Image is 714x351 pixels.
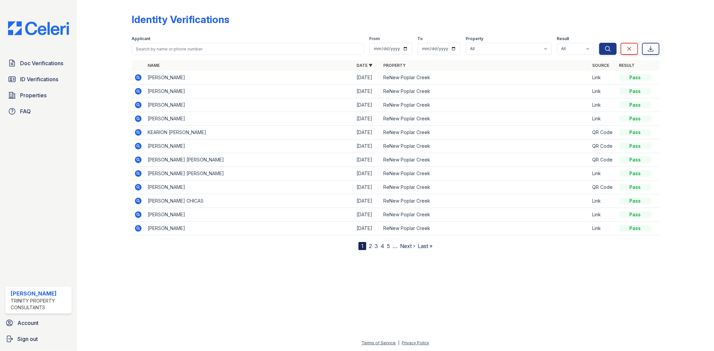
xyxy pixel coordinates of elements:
a: Name [148,63,160,68]
span: Doc Verifications [20,59,63,67]
td: [PERSON_NAME] [145,208,354,222]
td: ReNew Poplar Creek [381,71,590,85]
td: ReNew Poplar Creek [381,222,590,235]
a: 4 [381,243,384,249]
div: 1 [359,242,366,250]
div: Pass [619,170,651,177]
td: ReNew Poplar Creek [381,139,590,153]
img: CE_Logo_Blue-a8612792a0a2168367f1c8372b55b34899dd931a85d93a1a3d3e32e68fde9ad4.png [3,21,74,35]
div: | [398,340,400,345]
div: Pass [619,115,651,122]
td: Link [590,208,617,222]
div: Trinity Property Consultants [11,298,69,311]
div: Pass [619,211,651,218]
td: QR Code [590,139,617,153]
td: [DATE] [354,222,381,235]
td: [DATE] [354,167,381,181]
td: QR Code [590,126,617,139]
td: [DATE] [354,153,381,167]
a: 5 [387,243,390,249]
div: Pass [619,102,651,108]
a: Last » [418,243,432,249]
td: [DATE] [354,126,381,139]
td: Link [590,194,617,208]
a: Date ▼ [357,63,373,68]
td: [PERSON_NAME] [PERSON_NAME] [145,167,354,181]
td: Link [590,71,617,85]
a: Terms of Service [362,340,396,345]
a: Property [384,63,406,68]
td: [PERSON_NAME] [145,71,354,85]
span: Properties [20,91,47,99]
td: ReNew Poplar Creek [381,208,590,222]
td: KEARION [PERSON_NAME] [145,126,354,139]
td: [DATE] [354,208,381,222]
div: Pass [619,156,651,163]
td: ReNew Poplar Creek [381,126,590,139]
td: [PERSON_NAME] [145,222,354,235]
span: … [393,242,397,250]
div: [PERSON_NAME] [11,289,69,298]
td: ReNew Poplar Creek [381,167,590,181]
td: Link [590,85,617,98]
a: Doc Verifications [5,56,72,70]
td: ReNew Poplar Creek [381,194,590,208]
div: Pass [619,88,651,95]
div: Pass [619,74,651,81]
a: Next › [400,243,415,249]
a: Account [3,316,74,330]
td: ReNew Poplar Creek [381,153,590,167]
td: Link [590,112,617,126]
td: [PERSON_NAME] [145,112,354,126]
a: Properties [5,89,72,102]
td: QR Code [590,153,617,167]
label: Applicant [132,36,150,41]
span: Account [17,319,38,327]
td: [PERSON_NAME] [PERSON_NAME] [145,153,354,167]
td: ReNew Poplar Creek [381,98,590,112]
span: ID Verifications [20,75,58,83]
td: ReNew Poplar Creek [381,112,590,126]
a: Privacy Policy [402,340,429,345]
a: Result [619,63,635,68]
td: [DATE] [354,112,381,126]
input: Search by name or phone number [132,43,364,55]
td: [PERSON_NAME] [145,181,354,194]
div: Pass [619,184,651,191]
td: [PERSON_NAME] CHICAS [145,194,354,208]
a: ID Verifications [5,73,72,86]
label: To [418,36,423,41]
td: Link [590,98,617,112]
td: [DATE] [354,181,381,194]
td: [PERSON_NAME] [145,85,354,98]
div: Pass [619,198,651,204]
label: Result [557,36,569,41]
label: Property [466,36,484,41]
td: [DATE] [354,139,381,153]
span: Sign out [17,335,38,343]
td: [DATE] [354,194,381,208]
div: Identity Verifications [132,13,229,25]
td: [DATE] [354,98,381,112]
td: [DATE] [354,85,381,98]
td: [DATE] [354,71,381,85]
a: FAQ [5,105,72,118]
a: 2 [369,243,372,249]
td: [PERSON_NAME] [145,98,354,112]
div: Pass [619,129,651,136]
label: From [370,36,380,41]
a: Sign out [3,332,74,346]
a: Source [592,63,610,68]
div: Pass [619,225,651,232]
a: 3 [375,243,378,249]
div: Pass [619,143,651,149]
td: Link [590,222,617,235]
td: Link [590,167,617,181]
td: [PERSON_NAME] [145,139,354,153]
td: QR Code [590,181,617,194]
td: ReNew Poplar Creek [381,85,590,98]
span: FAQ [20,107,31,115]
td: ReNew Poplar Creek [381,181,590,194]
